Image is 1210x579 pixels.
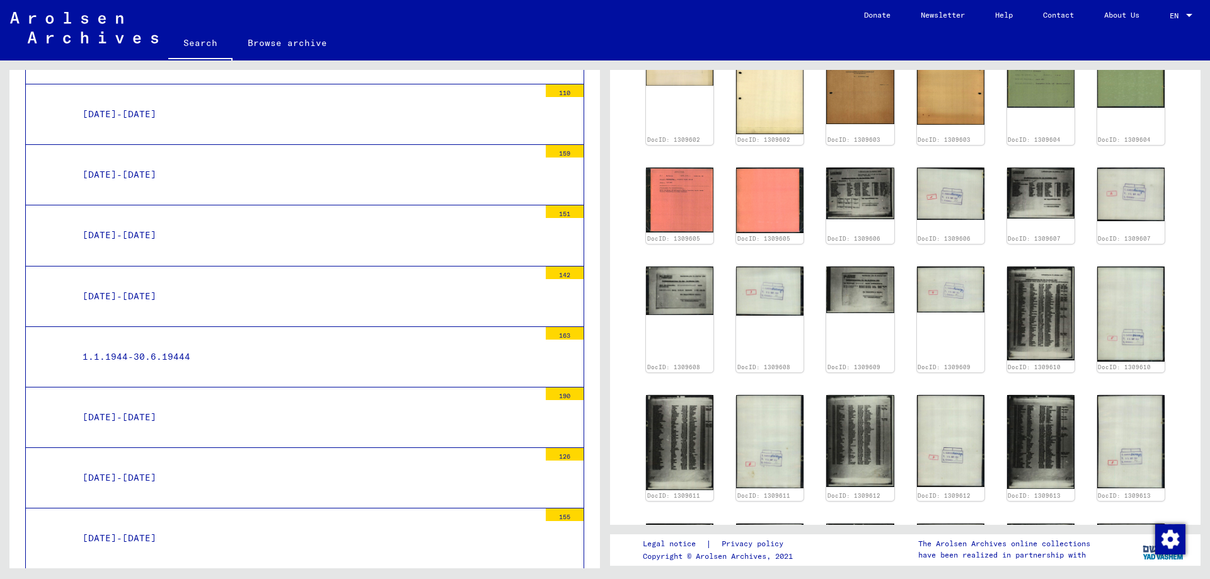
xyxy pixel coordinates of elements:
a: DocID: 1309613 [1098,492,1151,499]
a: DocID: 1309603 [918,136,971,143]
a: DocID: 1309607 [1098,235,1151,242]
a: DocID: 1309608 [737,364,790,370]
a: DocID: 1309602 [647,136,700,143]
img: 002.jpg [1097,267,1165,362]
img: 001.jpg [646,267,713,315]
img: 002.jpg [917,395,984,488]
img: 002.jpg [736,38,804,134]
img: 002.jpg [1097,38,1165,108]
img: yv_logo.png [1140,534,1187,565]
div: [DATE]-[DATE] [73,163,539,187]
div: 159 [546,145,584,158]
div: [DATE]-[DATE] [73,466,539,490]
a: Legal notice [643,537,706,551]
div: [DATE]-[DATE] [73,102,539,127]
img: 001.jpg [826,395,894,487]
div: 1.1.1944-30.6.19444 [73,345,539,369]
a: Search [168,28,233,60]
img: 002.jpg [736,267,804,316]
div: [DATE]-[DATE] [73,223,539,248]
a: DocID: 1309607 [1008,235,1061,242]
div: | [643,537,798,551]
img: 001.jpg [1007,168,1075,219]
div: 151 [546,205,584,218]
div: 126 [546,448,584,461]
a: DocID: 1309605 [737,235,790,242]
img: Arolsen_neg.svg [10,12,158,43]
a: DocID: 1309613 [1008,492,1061,499]
a: DocID: 1309605 [647,235,700,242]
a: DocID: 1309603 [827,136,880,143]
img: 002.jpg [917,168,984,220]
img: 002.jpg [736,168,804,233]
div: 110 [546,84,584,97]
img: 001.jpg [1007,267,1075,360]
p: have been realized in partnership with [918,549,1090,561]
a: Privacy policy [712,537,798,551]
div: 163 [546,327,584,340]
a: DocID: 1309610 [1008,364,1061,370]
a: DocID: 1309612 [918,492,971,499]
img: 002.jpg [1097,168,1165,221]
a: DocID: 1309604 [1008,136,1061,143]
p: Copyright © Arolsen Archives, 2021 [643,551,798,562]
a: DocID: 1309606 [827,235,880,242]
a: DocID: 1309602 [737,136,790,143]
img: 002.jpg [917,38,984,125]
div: 155 [546,508,584,521]
div: [DATE]-[DATE] [73,284,539,309]
a: DocID: 1309612 [827,492,880,499]
img: 002.jpg [736,395,804,489]
mat-select-trigger: EN [1170,11,1178,20]
div: [DATE]-[DATE] [73,526,539,551]
img: 001.jpg [1007,395,1075,489]
a: DocID: 1309604 [1098,136,1151,143]
a: DocID: 1309609 [918,364,971,370]
img: 001.jpg [826,267,894,313]
img: 001.jpg [1007,38,1075,108]
div: Zustimmung ändern [1155,524,1185,554]
img: 001.jpg [646,168,713,232]
div: 190 [546,387,584,400]
a: DocID: 1309611 [737,492,790,499]
img: Zustimmung ändern [1155,524,1185,554]
div: 142 [546,267,584,279]
img: 001.jpg [826,168,894,219]
div: [DATE]-[DATE] [73,405,539,430]
a: Browse archive [233,28,342,58]
a: DocID: 1309609 [827,364,880,370]
a: DocID: 1309608 [647,364,700,370]
a: DocID: 1309610 [1098,364,1151,370]
p: The Arolsen Archives online collections [918,538,1090,549]
a: DocID: 1309611 [647,492,700,499]
img: 001.jpg [646,395,713,490]
a: DocID: 1309606 [918,235,971,242]
img: 002.jpg [917,267,984,313]
img: 002.jpg [1097,395,1165,489]
img: 001.jpg [826,38,894,124]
